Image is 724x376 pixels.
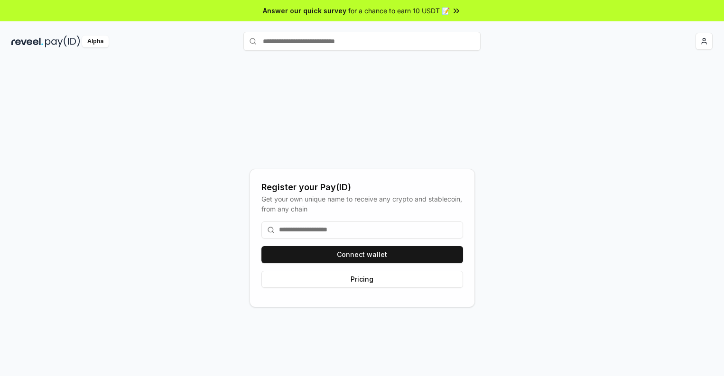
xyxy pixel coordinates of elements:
img: reveel_dark [11,36,43,47]
div: Alpha [82,36,109,47]
button: Pricing [261,271,463,288]
button: Connect wallet [261,246,463,263]
span: Answer our quick survey [263,6,346,16]
div: Get your own unique name to receive any crypto and stablecoin, from any chain [261,194,463,214]
span: for a chance to earn 10 USDT 📝 [348,6,450,16]
img: pay_id [45,36,80,47]
div: Register your Pay(ID) [261,181,463,194]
